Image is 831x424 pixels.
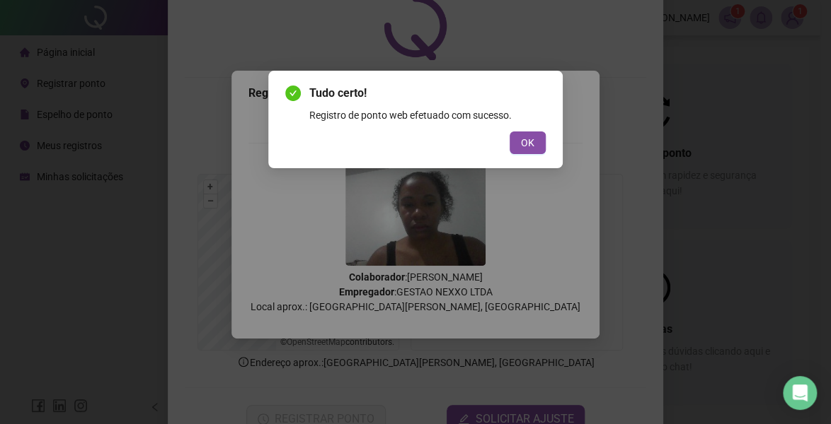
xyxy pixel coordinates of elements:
span: Tudo certo! [309,85,546,102]
div: Registro de ponto web efetuado com sucesso. [309,107,546,123]
span: OK [521,135,534,151]
button: OK [510,131,546,154]
div: Open Intercom Messenger [783,376,817,410]
span: check-circle [285,86,301,101]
